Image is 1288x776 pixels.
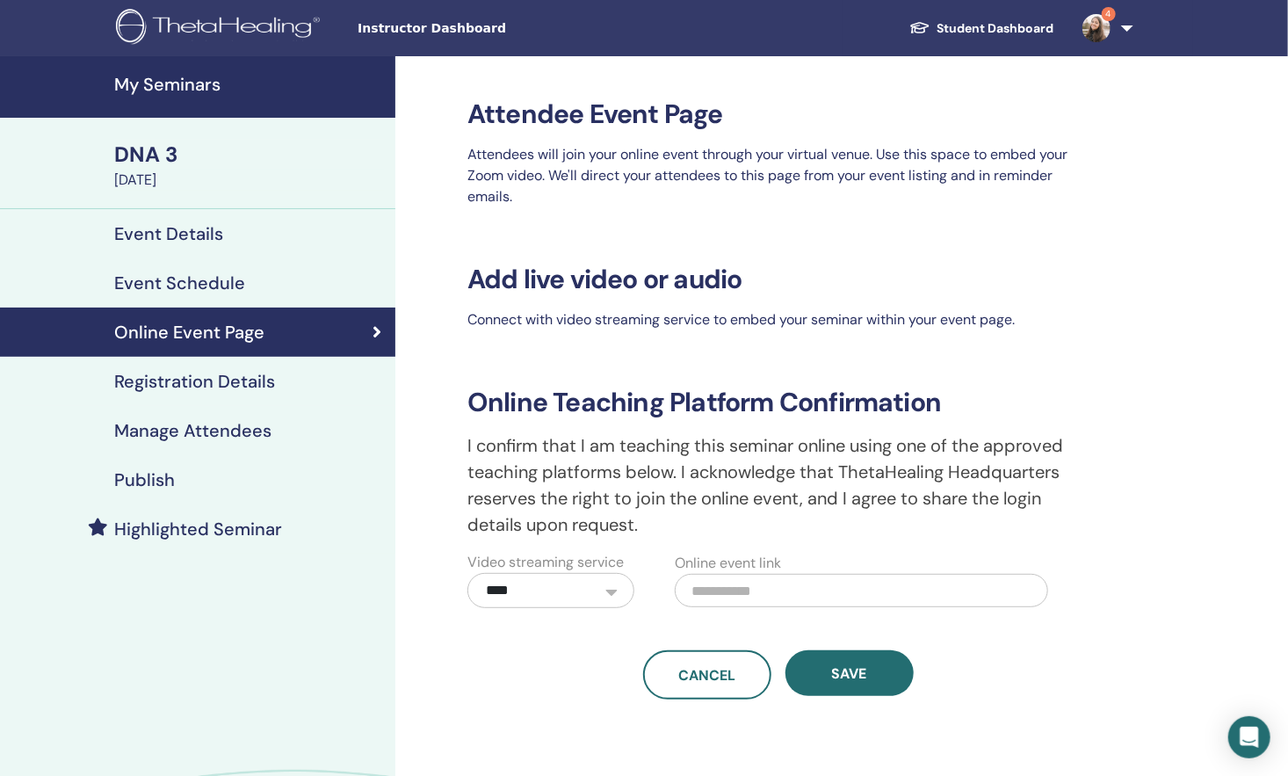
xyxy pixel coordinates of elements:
[358,19,621,38] span: Instructor Dashboard
[467,552,624,573] label: Video streaming service
[675,553,781,574] label: Online event link
[895,12,1068,45] a: Student Dashboard
[785,650,914,696] button: Save
[457,144,1099,207] p: Attendees will join your online event through your virtual venue. Use this space to embed your Zo...
[1228,716,1270,758] div: Open Intercom Messenger
[457,387,1099,418] h3: Online Teaching Platform Confirmation
[114,223,223,244] h4: Event Details
[116,9,326,48] img: logo.png
[114,420,271,441] h4: Manage Attendees
[114,469,175,490] h4: Publish
[457,264,1099,295] h3: Add live video or audio
[114,140,385,170] div: DNA 3
[114,322,264,343] h4: Online Event Page
[457,98,1099,130] h3: Attendee Event Page
[114,272,245,294] h4: Event Schedule
[457,432,1099,538] p: I confirm that I am teaching this seminar online using one of the approved teaching platforms bel...
[1102,7,1116,21] span: 4
[114,519,282,540] h4: Highlighted Seminar
[457,309,1099,330] p: Connect with video streaming service to embed your seminar within your event page.
[114,74,385,95] h4: My Seminars
[678,666,735,685] span: Cancel
[114,170,385,191] div: [DATE]
[114,371,275,392] h4: Registration Details
[643,650,771,700] a: Cancel
[909,20,930,35] img: graduation-cap-white.svg
[1082,14,1111,42] img: default.jpg
[104,140,395,191] a: DNA 3[DATE]
[832,664,867,683] span: Save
